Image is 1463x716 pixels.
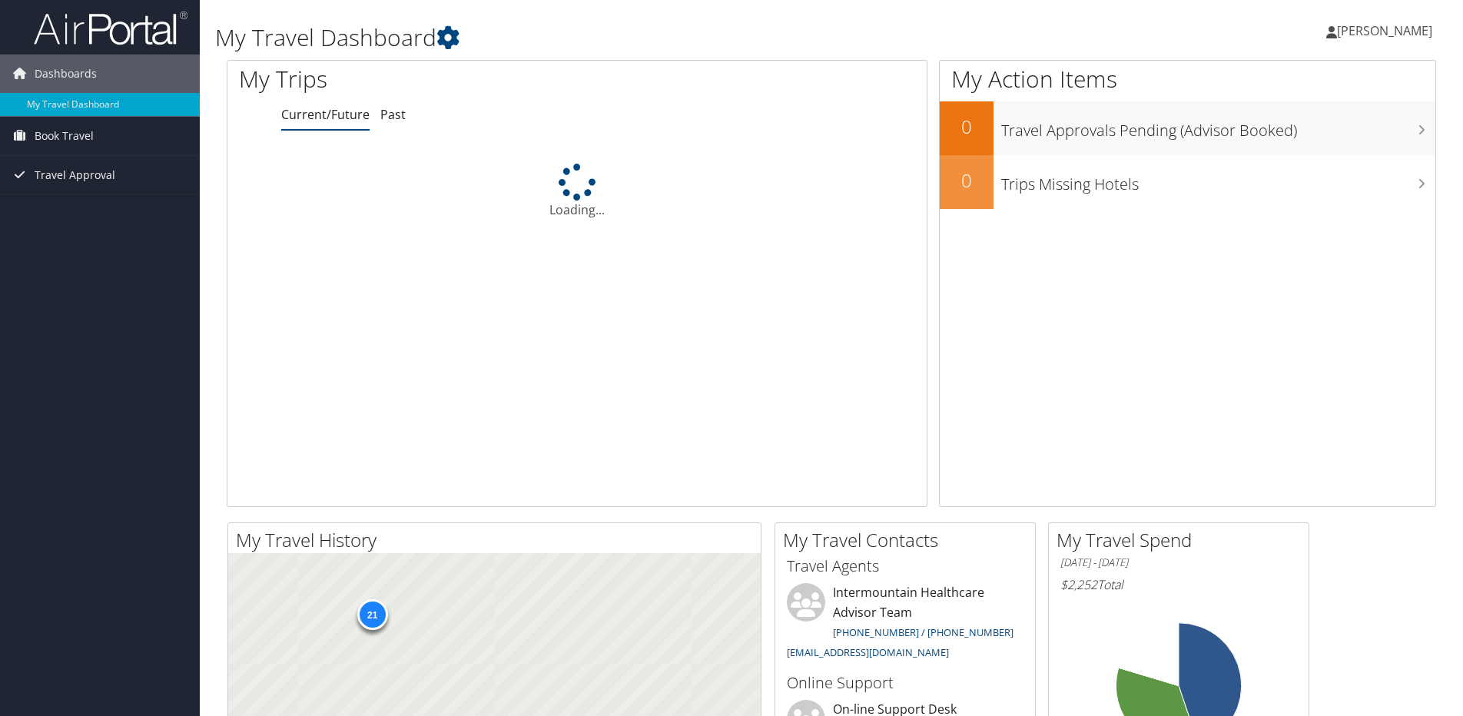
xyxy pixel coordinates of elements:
[940,63,1435,95] h1: My Action Items
[35,117,94,155] span: Book Travel
[281,106,370,123] a: Current/Future
[34,10,187,46] img: airportal-logo.png
[1326,8,1448,54] a: [PERSON_NAME]
[357,599,387,630] div: 21
[787,555,1023,577] h3: Travel Agents
[1060,555,1297,570] h6: [DATE] - [DATE]
[1057,527,1309,553] h2: My Travel Spend
[227,164,927,219] div: Loading...
[1001,112,1435,141] h3: Travel Approvals Pending (Advisor Booked)
[940,155,1435,209] a: 0Trips Missing Hotels
[35,55,97,93] span: Dashboards
[940,114,994,140] h2: 0
[1337,22,1432,39] span: [PERSON_NAME]
[236,527,761,553] h2: My Travel History
[940,167,994,194] h2: 0
[215,22,1037,54] h1: My Travel Dashboard
[1060,576,1297,593] h6: Total
[239,63,624,95] h1: My Trips
[779,583,1031,665] li: Intermountain Healthcare Advisor Team
[783,527,1035,553] h2: My Travel Contacts
[1001,166,1435,195] h3: Trips Missing Hotels
[833,625,1013,639] a: [PHONE_NUMBER] / [PHONE_NUMBER]
[1060,576,1097,593] span: $2,252
[380,106,406,123] a: Past
[940,101,1435,155] a: 0Travel Approvals Pending (Advisor Booked)
[787,672,1023,694] h3: Online Support
[35,156,115,194] span: Travel Approval
[787,645,949,659] a: [EMAIL_ADDRESS][DOMAIN_NAME]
